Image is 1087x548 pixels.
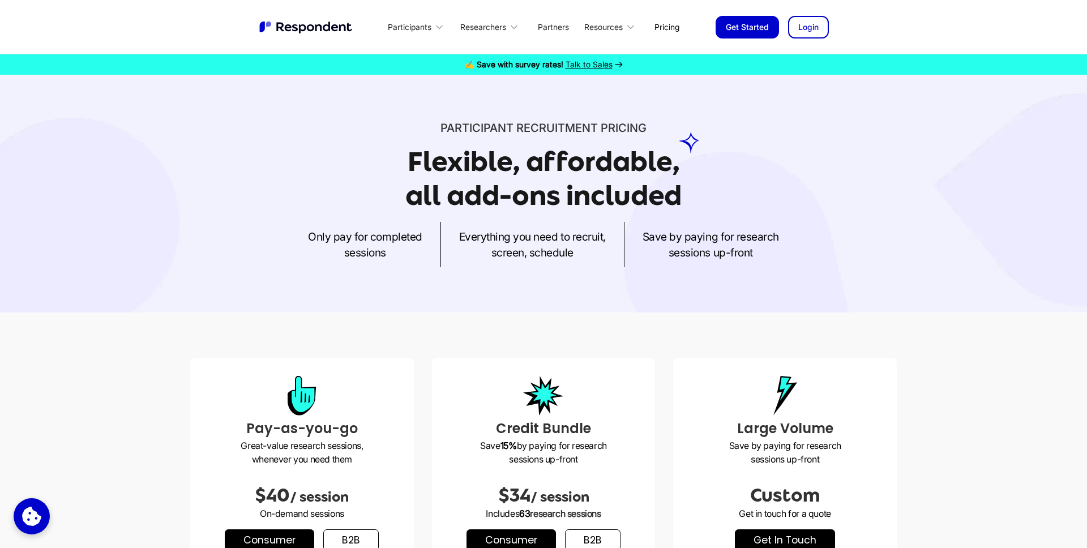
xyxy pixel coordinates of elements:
[199,418,405,439] h3: Pay-as-you-go
[500,440,517,451] strong: 15%
[566,59,613,69] span: Talk to Sales
[460,22,506,33] div: Researchers
[788,16,829,38] a: Login
[682,507,888,520] p: Get in touch for a quote
[530,489,589,505] span: / session
[454,14,529,40] div: Researchers
[645,14,688,40] a: Pricing
[258,20,354,35] a: home
[255,485,290,506] span: $40
[750,485,820,506] span: Custom
[199,507,405,520] p: On-demand sessions
[643,229,779,260] p: Save by paying for research sessions up-front
[529,14,578,40] a: Partners
[682,439,888,466] p: Save by paying for research sessions up-front
[716,16,779,38] a: Get Started
[578,14,645,40] div: Resources
[441,418,647,439] h3: Credit Bundle
[441,439,647,466] p: Save by paying for research sessions up-front
[258,20,354,35] img: Untitled UI logotext
[601,121,647,135] span: PRICING
[465,59,563,69] strong: ✍️ Save with survey rates!
[682,418,888,439] h3: Large Volume
[405,146,682,211] h1: Flexible, affordable, all add-ons included
[308,229,422,260] p: Only pay for completed sessions
[584,22,623,33] div: Resources
[199,439,405,466] p: Great-value research sessions, whenever you need them
[498,485,530,506] span: $34
[382,14,454,40] div: Participants
[388,22,431,33] div: Participants
[519,508,530,519] span: 63
[459,229,606,260] p: Everything you need to recruit, screen, schedule
[290,489,349,505] span: / session
[441,507,647,520] p: Includes
[530,508,601,519] span: research sessions
[440,121,598,135] span: Participant recruitment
